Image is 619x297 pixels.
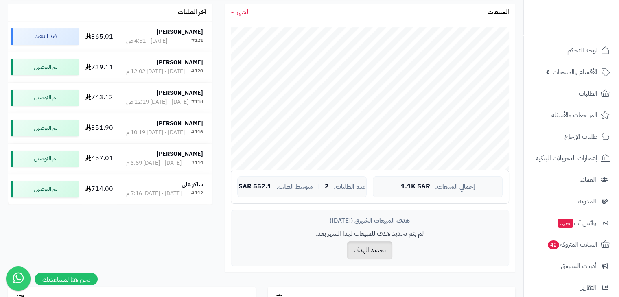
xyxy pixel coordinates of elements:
[126,37,167,45] div: [DATE] - 4:51 ص
[551,109,597,121] span: المراجعات والأسئلة
[191,129,203,137] div: #116
[547,240,560,250] span: 42
[561,260,596,272] span: أدوات التسويق
[318,183,320,190] span: |
[580,174,596,186] span: العملاء
[157,28,203,36] strong: [PERSON_NAME]
[529,105,614,125] a: المراجعات والأسئلة
[347,241,392,259] button: تحديد الهدف
[581,282,596,293] span: التقارير
[11,181,79,197] div: تم التوصيل
[325,183,329,190] span: 2
[11,90,79,106] div: تم التوصيل
[553,66,597,78] span: الأقسام والمنتجات
[191,190,203,198] div: #112
[82,52,117,82] td: 739.11
[126,68,185,76] div: [DATE] - [DATE] 12:02 م
[157,150,203,158] strong: [PERSON_NAME]
[435,183,475,190] span: إجمالي المبيعات:
[82,174,117,204] td: 714.00
[529,127,614,146] a: طلبات الإرجاع
[529,41,614,60] a: لوحة التحكم
[334,183,366,190] span: عدد الطلبات:
[547,239,597,250] span: السلات المتروكة
[191,159,203,167] div: #114
[82,113,117,143] td: 351.90
[236,7,250,17] span: الشهر
[191,37,203,45] div: #121
[529,256,614,276] a: أدوات التسويق
[488,9,509,16] h3: المبيعات
[157,119,203,128] strong: [PERSON_NAME]
[529,170,614,190] a: العملاء
[11,151,79,167] div: تم التوصيل
[157,89,203,97] strong: [PERSON_NAME]
[126,129,185,137] div: [DATE] - [DATE] 10:19 م
[578,196,596,207] span: المدونة
[126,159,182,167] div: [DATE] - [DATE] 3:59 م
[529,148,614,168] a: إشعارات التحويلات البنكية
[558,219,573,228] span: جديد
[237,229,503,238] p: لم يتم تحديد هدف للمبيعات لهذا الشهر بعد.
[237,216,503,225] div: هدف المبيعات الشهري ([DATE])
[11,59,79,75] div: تم التوصيل
[529,84,614,103] a: الطلبات
[536,153,597,164] span: إشعارات التحويلات البنكية
[82,83,117,113] td: 743.12
[564,6,611,23] img: logo-2.png
[82,144,117,174] td: 457.01
[157,58,203,67] strong: [PERSON_NAME]
[182,180,203,189] strong: شاكر علي
[401,183,430,190] span: 1.1K SAR
[276,183,313,190] span: متوسط الطلب:
[11,28,79,45] div: قيد التنفيذ
[529,235,614,254] a: السلات المتروكة42
[126,98,188,106] div: [DATE] - [DATE] 12:19 ص
[178,9,206,16] h3: آخر الطلبات
[11,120,79,136] div: تم التوصيل
[191,68,203,76] div: #120
[567,45,597,56] span: لوحة التحكم
[564,131,597,142] span: طلبات الإرجاع
[557,217,596,229] span: وآتس آب
[82,22,117,52] td: 365.01
[238,183,271,190] span: 552.1 SAR
[126,190,182,198] div: [DATE] - [DATE] 7:16 م
[529,213,614,233] a: وآتس آبجديد
[529,192,614,211] a: المدونة
[231,8,250,17] a: الشهر
[191,98,203,106] div: #118
[579,88,597,99] span: الطلبات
